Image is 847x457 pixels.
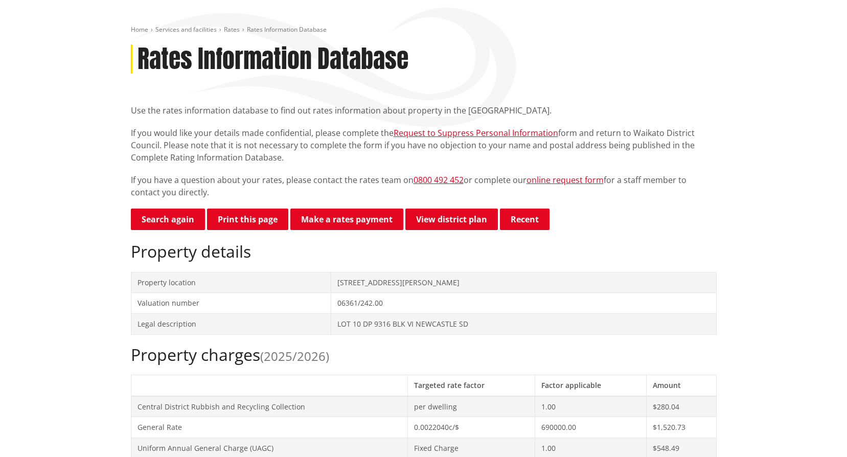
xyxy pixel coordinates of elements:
[131,26,717,34] nav: breadcrumb
[405,209,498,230] a: View district plan
[394,127,558,139] a: Request to Suppress Personal Information
[131,272,331,293] td: Property location
[647,417,716,438] td: $1,520.73
[331,293,716,314] td: 06361/242.00
[155,25,217,34] a: Services and facilities
[407,417,535,438] td: 0.0022040c/$
[131,242,717,261] h2: Property details
[331,313,716,334] td: LOT 10 DP 9316 BLK VI NEWCASTLE SD
[247,25,327,34] span: Rates Information Database
[500,209,550,230] button: Recent
[131,25,148,34] a: Home
[131,396,407,417] td: Central District Rubbish and Recycling Collection
[407,375,535,396] th: Targeted rate factor
[131,293,331,314] td: Valuation number
[535,396,647,417] td: 1.00
[331,272,716,293] td: [STREET_ADDRESS][PERSON_NAME]
[535,375,647,396] th: Factor applicable
[131,174,717,198] p: If you have a question about your rates, please contact the rates team on or complete our for a s...
[131,127,717,164] p: If you would like your details made confidential, please complete the form and return to Waikato ...
[407,396,535,417] td: per dwelling
[131,345,717,364] h2: Property charges
[800,414,837,451] iframe: Messenger Launcher
[290,209,403,230] a: Make a rates payment
[260,348,329,364] span: (2025/2026)
[207,209,288,230] button: Print this page
[131,209,205,230] a: Search again
[131,417,407,438] td: General Rate
[647,396,716,417] td: $280.04
[138,44,408,74] h1: Rates Information Database
[647,375,716,396] th: Amount
[526,174,604,186] a: online request form
[414,174,464,186] a: 0800 492 452
[131,313,331,334] td: Legal description
[131,104,717,117] p: Use the rates information database to find out rates information about property in the [GEOGRAPHI...
[535,417,647,438] td: 690000.00
[224,25,240,34] a: Rates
